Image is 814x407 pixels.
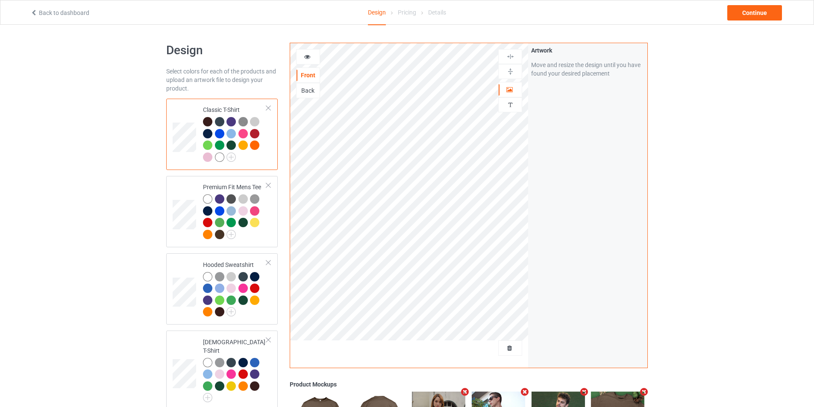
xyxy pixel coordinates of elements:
[639,387,649,396] i: Remove mockup
[30,9,89,16] a: Back to dashboard
[203,105,267,161] div: Classic T-Shirt
[506,53,514,61] img: svg%3E%0A
[297,86,320,95] div: Back
[166,67,278,93] div: Select colors for each of the products and upload an artwork file to design your product.
[506,67,514,76] img: svg%3E%0A
[531,46,644,55] div: Artwork
[238,117,248,126] img: heather_texture.png
[531,61,644,78] div: Move and resize the design until you have found your desired placement
[519,387,530,396] i: Remove mockup
[428,0,446,24] div: Details
[203,393,212,402] img: svg+xml;base64,PD94bWwgdmVyc2lvbj0iMS4wIiBlbmNvZGluZz0iVVRGLTgiPz4KPHN2ZyB3aWR0aD0iMjJweCIgaGVpZ2...
[297,71,320,79] div: Front
[203,261,267,316] div: Hooded Sweatshirt
[166,43,278,58] h1: Design
[226,307,236,316] img: svg+xml;base64,PD94bWwgdmVyc2lvbj0iMS4wIiBlbmNvZGluZz0iVVRGLTgiPz4KPHN2ZyB3aWR0aD0iMjJweCIgaGVpZ2...
[226,152,236,162] img: svg+xml;base64,PD94bWwgdmVyc2lvbj0iMS4wIiBlbmNvZGluZz0iVVRGLTgiPz4KPHN2ZyB3aWR0aD0iMjJweCIgaGVpZ2...
[166,176,278,247] div: Premium Fit Mens Tee
[368,0,386,25] div: Design
[226,230,236,239] img: svg+xml;base64,PD94bWwgdmVyc2lvbj0iMS4wIiBlbmNvZGluZz0iVVRGLTgiPz4KPHN2ZyB3aWR0aD0iMjJweCIgaGVpZ2...
[203,183,267,238] div: Premium Fit Mens Tee
[290,380,648,389] div: Product Mockups
[460,387,470,396] i: Remove mockup
[166,253,278,325] div: Hooded Sweatshirt
[250,194,259,204] img: heather_texture.png
[506,101,514,109] img: svg%3E%0A
[727,5,782,20] div: Continue
[203,338,267,400] div: [DEMOGRAPHIC_DATA] T-Shirt
[166,99,278,170] div: Classic T-Shirt
[579,387,590,396] i: Remove mockup
[398,0,416,24] div: Pricing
